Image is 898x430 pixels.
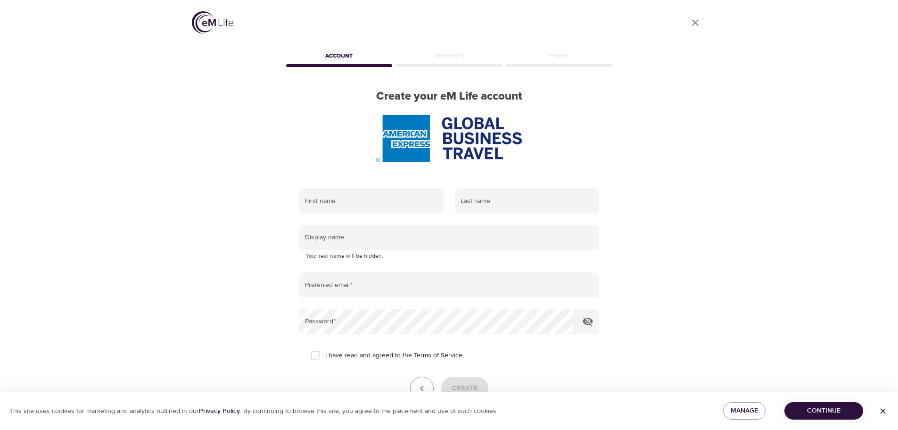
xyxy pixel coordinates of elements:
[684,11,707,34] a: close
[199,407,240,415] a: Privacy Policy
[376,115,521,162] img: AmEx%20GBT%20logo.png
[414,351,462,361] a: Terms of Service
[731,405,758,417] span: Manage
[325,351,462,361] span: I have read and agreed to the
[723,402,766,420] button: Manage
[306,252,593,261] p: Your real name will be hidden.
[192,11,233,34] img: logo
[784,402,863,420] button: Continue
[284,90,614,103] h2: Create your eM Life account
[792,405,856,417] span: Continue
